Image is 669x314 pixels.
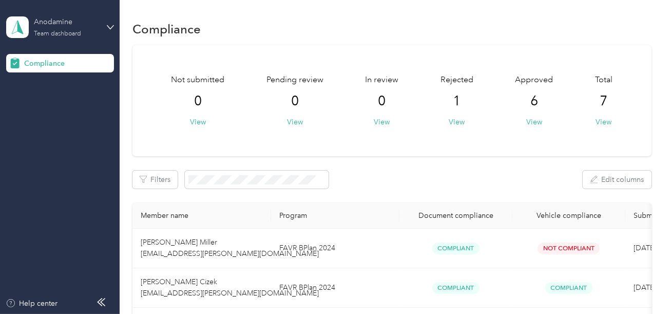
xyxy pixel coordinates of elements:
[595,74,613,86] span: Total
[132,24,201,34] h1: Compliance
[583,171,652,189] button: Edit columns
[271,203,399,229] th: Program
[538,243,600,254] span: Not Compliant
[365,74,398,86] span: In review
[24,58,65,69] span: Compliance
[530,93,538,109] span: 6
[141,278,319,298] span: [PERSON_NAME] Cizek [EMAIL_ADDRESS][PERSON_NAME][DOMAIN_NAME]
[271,268,399,308] td: FAVR BPlan 2024
[515,74,553,86] span: Approved
[545,282,592,294] span: Compliant
[378,93,386,109] span: 0
[611,256,669,314] iframe: Everlance-gr Chat Button Frame
[141,238,319,258] span: [PERSON_NAME] Miller [EMAIL_ADDRESS][PERSON_NAME][DOMAIN_NAME]
[596,117,611,127] button: View
[600,93,607,109] span: 7
[271,229,399,268] td: FAVR BPlan 2024
[453,93,461,109] span: 1
[432,282,480,294] span: Compliant
[6,298,58,309] button: Help center
[34,16,98,27] div: Anodamine
[526,117,542,127] button: View
[194,93,202,109] span: 0
[132,203,271,229] th: Member name
[432,243,480,254] span: Compliant
[291,93,299,109] span: 0
[171,74,224,86] span: Not submitted
[374,117,390,127] button: View
[408,211,504,220] div: Document compliance
[132,171,178,189] button: Filters
[449,117,465,127] button: View
[266,74,323,86] span: Pending review
[521,211,617,220] div: Vehicle compliance
[190,117,206,127] button: View
[287,117,303,127] button: View
[34,31,81,37] div: Team dashboard
[441,74,473,86] span: Rejected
